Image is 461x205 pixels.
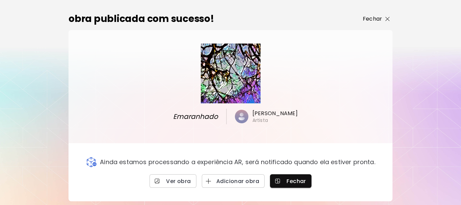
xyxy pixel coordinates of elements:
[201,44,261,103] img: large.webp
[168,111,218,122] span: Emaranhado
[252,110,298,117] h6: [PERSON_NAME]
[252,117,268,123] h6: Artista
[100,158,375,166] p: Ainda estamos processando a experiência AR, será notificado quando ela estiver pronta.
[150,174,196,188] a: Ver obra
[202,174,265,188] button: Adicionar obra
[155,178,191,185] span: Ver obra
[275,178,306,185] span: Fechar
[270,174,311,188] button: Fechar
[69,12,214,26] h2: obra publicada com sucesso!
[207,178,259,185] span: Adicionar obra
